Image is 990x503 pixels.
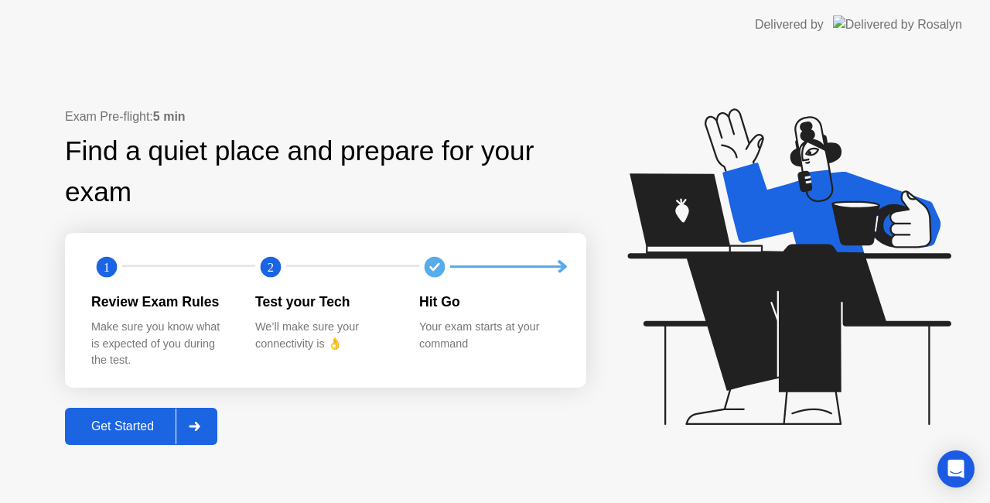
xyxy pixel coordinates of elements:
[153,110,186,123] b: 5 min
[65,408,217,445] button: Get Started
[255,292,394,312] div: Test your Tech
[91,292,230,312] div: Review Exam Rules
[65,108,586,126] div: Exam Pre-flight:
[70,419,176,433] div: Get Started
[755,15,824,34] div: Delivered by
[104,259,110,274] text: 1
[937,450,975,488] div: Open Intercom Messenger
[419,292,558,312] div: Hit Go
[268,259,274,274] text: 2
[65,131,586,213] div: Find a quiet place and prepare for your exam
[91,319,230,369] div: Make sure you know what is expected of you during the test.
[419,319,558,352] div: Your exam starts at your command
[833,15,962,33] img: Delivered by Rosalyn
[255,319,394,352] div: We’ll make sure your connectivity is 👌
